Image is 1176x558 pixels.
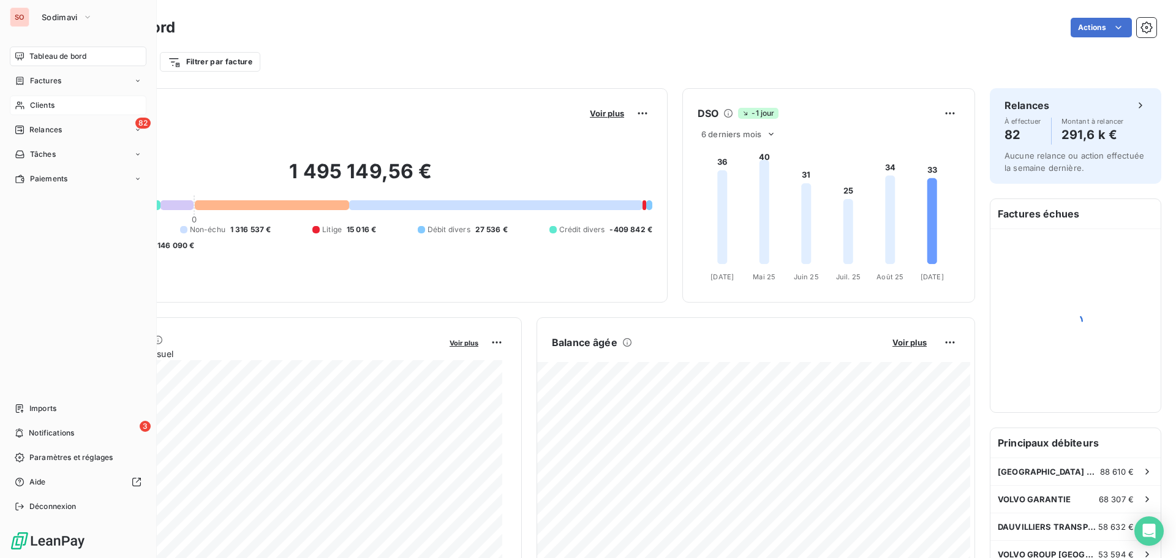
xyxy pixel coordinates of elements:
span: Relances [29,124,62,135]
span: Paiements [30,173,67,184]
span: DAUVILLIERS TRANSPORTS SARL [998,522,1098,532]
button: Filtrer par facture [160,52,260,72]
span: Clients [30,100,55,111]
span: Notifications [29,428,74,439]
span: Factures [30,75,61,86]
span: Aide [29,477,46,488]
span: Non-échu [190,224,225,235]
span: Tableau de bord [29,51,86,62]
tspan: [DATE] [921,273,944,281]
tspan: Juil. 25 [836,273,861,281]
span: 15 016 € [347,224,376,235]
span: Tâches [30,149,56,160]
span: Crédit divers [559,224,605,235]
span: 6 derniers mois [701,129,761,139]
h6: Relances [1005,98,1049,113]
h4: 291,6 k € [1061,125,1124,145]
tspan: Juin 25 [794,273,819,281]
h4: 82 [1005,125,1041,145]
span: Aucune relance ou action effectuée la semaine dernière. [1005,151,1144,173]
span: Débit divers [428,224,470,235]
h6: Principaux débiteurs [990,428,1161,458]
span: Litige [322,224,342,235]
button: Voir plus [586,108,628,119]
span: 88 610 € [1100,467,1134,477]
h2: 1 495 149,56 € [69,159,652,196]
button: Voir plus [446,337,482,348]
button: Voir plus [889,337,930,348]
span: 3 [140,421,151,432]
span: Voir plus [590,108,624,118]
span: Sodimavi [42,12,78,22]
tspan: Mai 25 [753,273,775,281]
h6: Balance âgée [552,335,617,350]
div: Open Intercom Messenger [1134,516,1164,546]
div: SO [10,7,29,27]
span: Voir plus [892,337,927,347]
button: Actions [1071,18,1132,37]
span: 58 632 € [1098,522,1134,532]
span: Paramètres et réglages [29,452,113,463]
tspan: [DATE] [710,273,734,281]
span: Voir plus [450,339,478,347]
h6: DSO [698,106,718,121]
span: Chiffre d'affaires mensuel [69,347,441,360]
span: VOLVO GARANTIE [998,494,1071,504]
span: 68 307 € [1099,494,1134,504]
span: Montant à relancer [1061,118,1124,125]
tspan: Août 25 [876,273,903,281]
img: Logo LeanPay [10,531,86,551]
span: 82 [135,118,151,129]
span: -1 jour [738,108,778,119]
span: 0 [192,214,197,224]
span: Imports [29,403,56,414]
span: [GEOGRAPHIC_DATA] VI -DAF [998,467,1100,477]
a: Aide [10,472,146,492]
span: Déconnexion [29,501,77,512]
span: À effectuer [1005,118,1041,125]
span: 1 316 537 € [230,224,271,235]
span: 27 536 € [475,224,508,235]
h6: Factures échues [990,199,1161,228]
span: -146 090 € [154,240,195,251]
span: -409 842 € [609,224,652,235]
